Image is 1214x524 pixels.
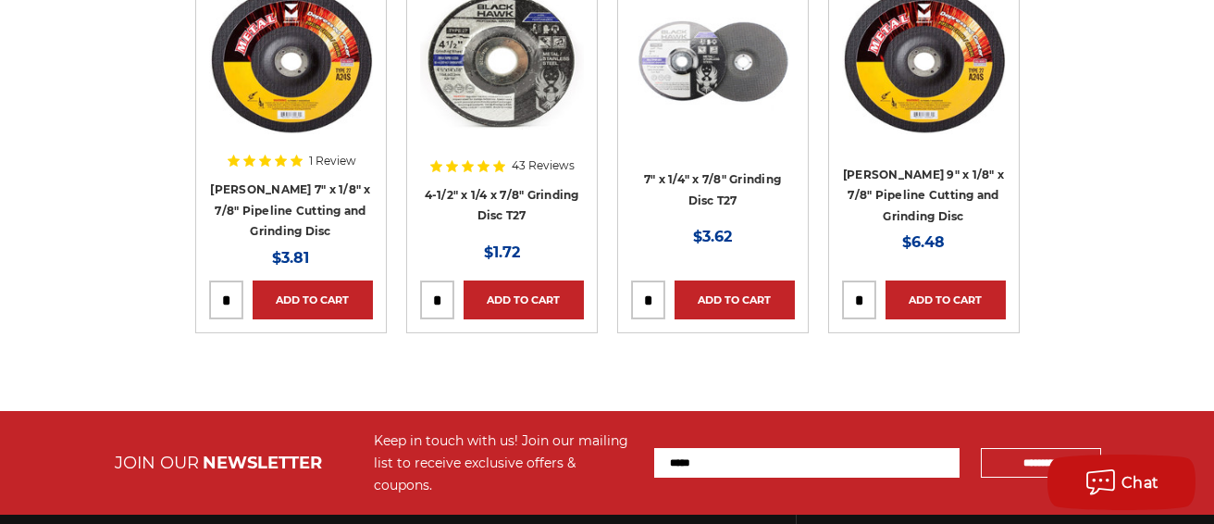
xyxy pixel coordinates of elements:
[203,453,322,473] span: NEWSLETTER
[253,281,373,319] a: Add to Cart
[374,430,636,496] div: Keep in touch with us! Join our mailing list to receive exclusive offers & coupons.
[902,233,945,251] span: $6.48
[115,453,199,473] span: JOIN OUR
[1047,455,1195,510] button: Chat
[1121,474,1159,492] span: Chat
[693,228,732,245] span: $3.62
[425,188,579,223] a: 4-1/2" x 1/4 x 7/8" Grinding Disc T27
[886,281,1006,319] a: Add to Cart
[484,243,520,261] span: $1.72
[272,249,309,267] span: $3.81
[210,182,370,238] a: [PERSON_NAME] 7" x 1/8" x 7/8" Pipeline Cutting and Grinding Disc
[675,281,795,319] a: Add to Cart
[464,281,584,319] a: Add to Cart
